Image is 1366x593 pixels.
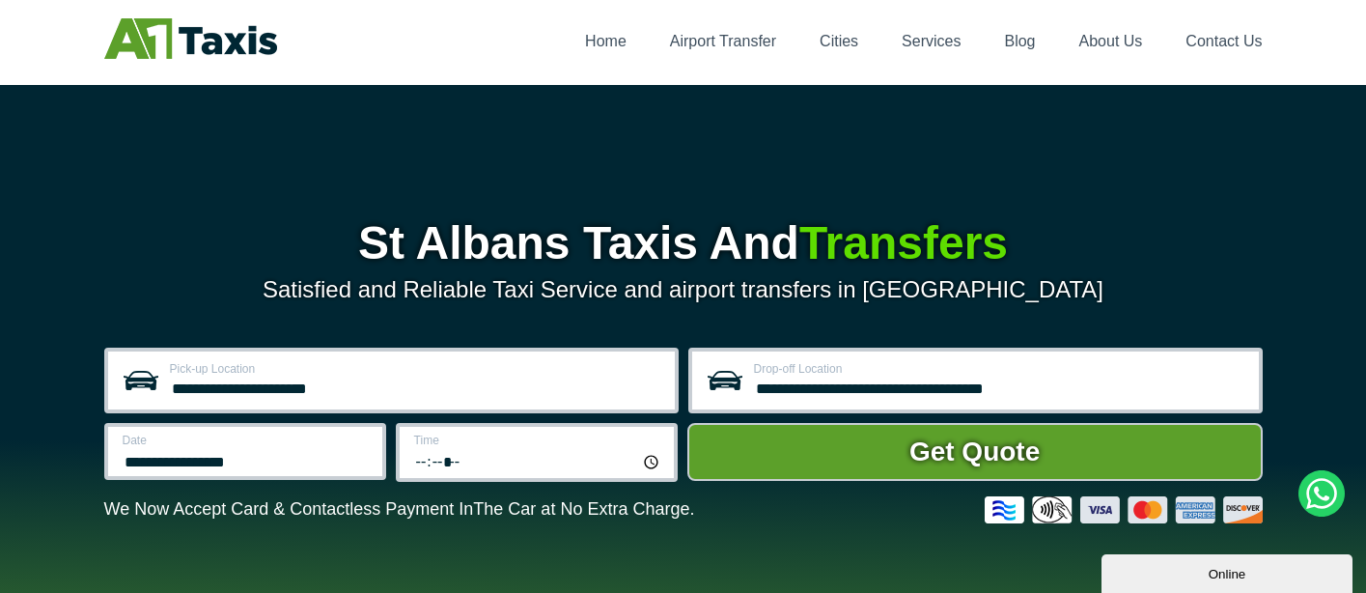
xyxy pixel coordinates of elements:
[1185,33,1262,49] a: Contact Us
[104,276,1263,303] p: Satisfied and Reliable Taxi Service and airport transfers in [GEOGRAPHIC_DATA]
[1079,33,1143,49] a: About Us
[104,499,695,520] p: We Now Accept Card & Contactless Payment In
[820,33,858,49] a: Cities
[1004,33,1035,49] a: Blog
[754,363,1247,375] label: Drop-off Location
[799,217,1008,268] span: Transfers
[414,435,662,446] label: Time
[670,33,776,49] a: Airport Transfer
[104,220,1263,267] h1: St Albans Taxis And
[687,423,1263,481] button: Get Quote
[104,18,277,59] img: A1 Taxis St Albans LTD
[902,33,961,49] a: Services
[1101,551,1356,593] iframe: chat widget
[123,435,371,446] label: Date
[985,496,1263,523] img: Credit And Debit Cards
[585,33,627,49] a: Home
[473,499,694,519] span: The Car at No Extra Charge.
[170,363,663,375] label: Pick-up Location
